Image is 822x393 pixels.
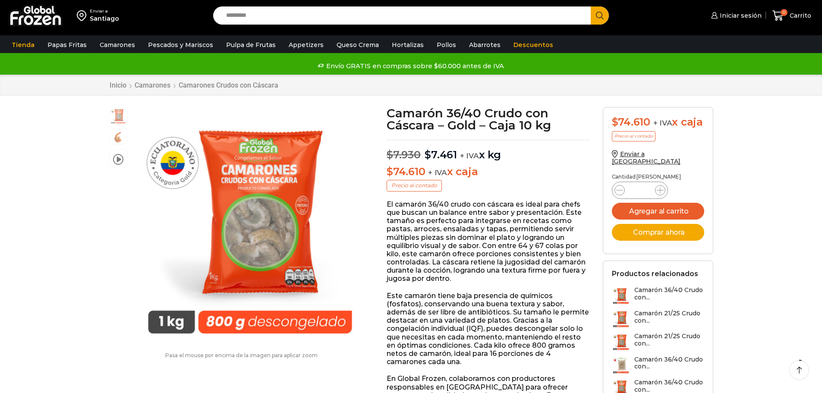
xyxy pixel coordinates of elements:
bdi: 7.461 [425,148,457,161]
p: Cantidad [PERSON_NAME] [612,174,704,180]
p: x caja [387,166,590,178]
a: Pescados y Mariscos [144,37,217,53]
a: Camarón 21/25 Crudo con... [612,310,704,328]
h1: Camarón 36/40 Crudo con Cáscara – Gold – Caja 10 kg [387,107,590,131]
p: Precio al contado [612,131,655,141]
span: $ [387,148,393,161]
a: 0 Carrito [770,6,813,26]
input: Product quantity [632,184,648,196]
span: Carrito [787,11,811,20]
bdi: 7.930 [387,148,421,161]
p: Pasa el mouse por encima de la imagen para aplicar zoom [109,352,374,358]
h3: Camarón 21/25 Crudo con... [634,310,704,324]
p: Precio al contado [387,180,442,191]
div: Enviar a [90,8,119,14]
a: Pulpa de Frutas [222,37,280,53]
a: Queso Crema [332,37,383,53]
a: Descuentos [509,37,557,53]
bdi: 74.610 [612,116,650,128]
div: 1 / 3 [132,107,368,344]
span: $ [425,148,431,161]
img: address-field-icon.svg [77,8,90,23]
button: Agregar al carrito [612,203,704,220]
span: $ [612,116,618,128]
p: x kg [387,140,590,161]
a: Inicio [109,81,127,89]
a: Abarrotes [465,37,505,53]
img: PM04004022 [132,107,368,344]
a: Iniciar sesión [709,7,762,24]
span: + IVA [653,119,672,127]
a: Camarón 36/40 Crudo con... [612,356,704,374]
a: Pollos [432,37,460,53]
a: Camarón 36/40 Crudo con... [612,286,704,305]
span: PM04004022 [110,107,127,125]
h2: Productos relacionados [612,270,698,278]
button: Search button [591,6,609,25]
h3: Camarón 21/25 Crudo con... [634,333,704,347]
a: Appetizers [284,37,328,53]
p: Este camarón tiene baja presencia de químicos (fosfatos), conservando una buena textura y sabor, ... [387,292,590,366]
a: Tienda [7,37,39,53]
a: Camarones Crudos con Cáscara [178,81,279,89]
h3: Camarón 36/40 Crudo con... [634,356,704,371]
button: Comprar ahora [612,224,704,241]
span: Iniciar sesión [718,11,762,20]
span: 0 [781,9,787,16]
a: Camarón 21/25 Crudo con... [612,333,704,351]
a: Hortalizas [387,37,428,53]
a: Camarones [134,81,171,89]
div: x caja [612,116,704,129]
a: Enviar a [GEOGRAPHIC_DATA] [612,150,681,165]
h3: Camarón 36/40 Crudo con... [634,286,704,301]
a: Papas Fritas [43,37,91,53]
nav: Breadcrumb [109,81,279,89]
div: Santiago [90,14,119,23]
span: $ [387,165,393,178]
span: + IVA [460,151,479,160]
span: + IVA [428,168,447,177]
span: camaron-con-cascara [110,129,127,146]
bdi: 74.610 [387,165,425,178]
p: El camarón 36/40 crudo con cáscara es ideal para chefs que buscan un balance entre sabor y presen... [387,200,590,283]
a: Camarones [95,37,139,53]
